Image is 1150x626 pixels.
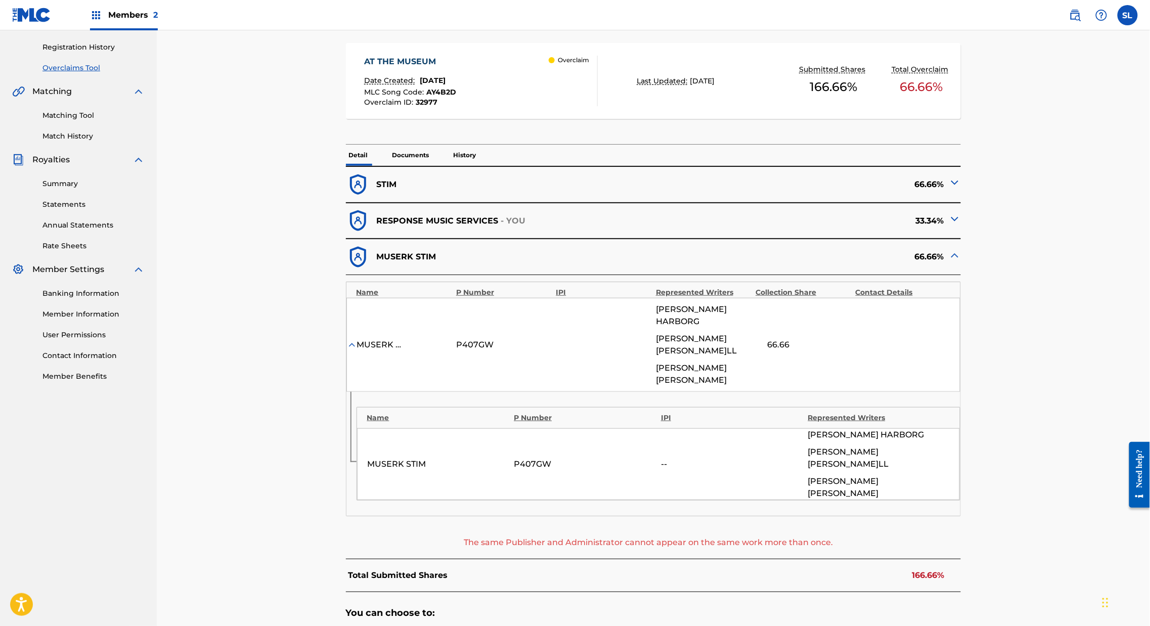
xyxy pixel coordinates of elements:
div: Dra [1102,588,1109,618]
img: expand [132,263,145,276]
div: MUSERK STIM [368,458,509,470]
div: -- [661,458,803,470]
a: Member Information [42,309,145,320]
div: Represented Writers [808,413,950,423]
p: 166.66% [912,569,944,582]
img: help [1095,9,1108,21]
iframe: Chat Widget [1099,577,1150,626]
img: dfb38c8551f6dcc1ac04.svg [346,245,371,270]
span: [PERSON_NAME] [PERSON_NAME] [808,475,949,500]
div: 33.34% [653,208,961,233]
a: Matching Tool [42,110,145,121]
div: Name [367,413,509,423]
p: STIM [376,178,396,191]
div: P Number [456,287,551,298]
a: Rate Sheets [42,241,145,251]
span: [DATE] [690,76,715,85]
img: Royalties [12,154,24,166]
a: Member Benefits [42,371,145,382]
span: Overclaim ID : [364,98,416,107]
div: P407GW [514,458,656,470]
p: MUSERK STIM [376,251,436,263]
span: [PERSON_NAME] HARBORG [656,303,750,328]
img: expand [132,154,145,166]
a: Statements [42,199,145,210]
div: AT THE MUSEUM [364,56,456,68]
span: [PERSON_NAME] [PERSON_NAME]LL [808,446,949,470]
div: Contact Details [856,287,950,298]
div: Collection Share [756,287,850,298]
div: 66.66% [653,172,961,197]
img: Member Settings [12,263,24,276]
a: Annual Statements [42,220,145,231]
a: Public Search [1065,5,1085,25]
p: Documents [389,145,432,166]
img: expand-cell-toggle [949,176,961,189]
a: User Permissions [42,330,145,340]
a: AT THE MUSEUMDate Created:[DATE]MLC Song Code:AY4B2DOverclaim ID:32977 OverclaimLast Updated:[DAT... [346,43,961,119]
div: Chatt-widget [1099,577,1150,626]
div: Help [1091,5,1112,25]
img: expand-cell-toggle [949,213,961,225]
img: Matching [12,85,25,98]
div: The same Publisher and Administrator cannot appear on the same work more than once. [346,536,951,549]
img: MLC Logo [12,8,51,22]
span: [DATE] [420,76,446,85]
a: Banking Information [42,288,145,299]
p: Overclaim [558,56,589,65]
img: dfb38c8551f6dcc1ac04.svg [346,208,371,233]
a: Contact Information [42,350,145,361]
span: 2 [153,10,158,20]
p: RESPONSE MUSIC SERVICES [376,215,498,227]
a: Registration History [42,42,145,53]
span: [PERSON_NAME] [PERSON_NAME]LL [656,333,750,357]
span: 32977 [416,98,437,107]
span: Member Settings [32,263,104,276]
p: Detail [346,145,371,166]
img: Top Rightsholders [90,9,102,21]
div: P Number [514,413,656,423]
span: MLC Song Code : [364,87,426,97]
p: Total Overclaim [892,64,951,75]
span: 66.66 % [900,78,943,96]
img: expand-cell-toggle [347,340,357,350]
p: History [451,145,479,166]
a: Match History [42,131,145,142]
span: Matching [32,85,72,98]
img: expand [132,85,145,98]
span: [PERSON_NAME] HARBORG [808,429,924,441]
p: Total Submitted Shares [348,569,448,582]
div: IPI [661,413,803,423]
a: Summary [42,178,145,189]
div: Represented Writers [656,287,750,298]
img: expand-cell-toggle [949,249,961,261]
span: [PERSON_NAME] [PERSON_NAME] [656,362,750,386]
p: Last Updated: [637,76,690,86]
h5: You can choose to: [346,607,961,619]
div: Name [357,287,451,298]
p: - YOU [501,215,526,227]
p: Date Created: [364,75,417,86]
div: User Menu [1118,5,1138,25]
a: Overclaims Tool [42,63,145,73]
span: AY4B2D [426,87,456,97]
img: search [1069,9,1081,21]
span: Royalties [32,154,70,166]
img: dfb38c8551f6dcc1ac04.svg [346,172,371,197]
span: 166.66 % [810,78,858,96]
div: IPI [556,287,651,298]
span: Members [108,9,158,21]
p: Submitted Shares [800,64,868,75]
iframe: Resource Center [1122,433,1150,517]
div: 66.66% [653,245,961,270]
